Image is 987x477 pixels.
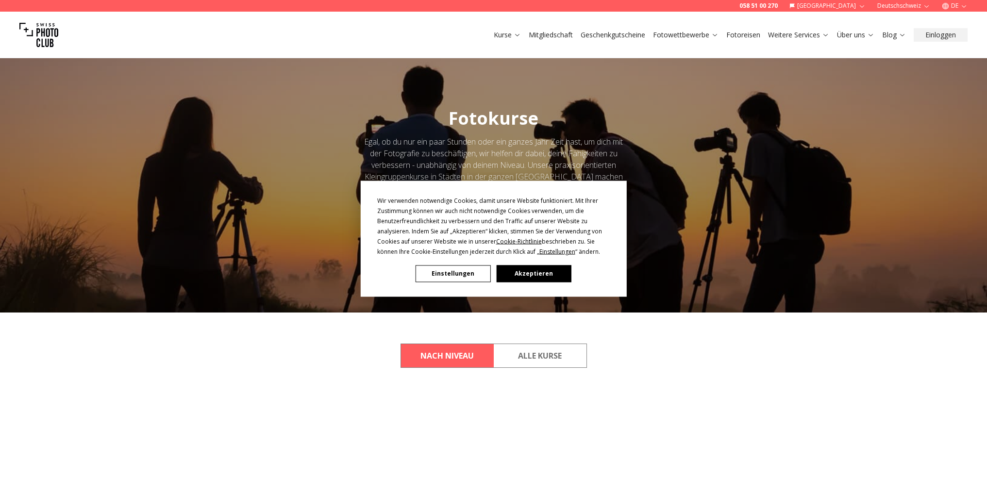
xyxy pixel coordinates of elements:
button: Einstellungen [416,265,490,282]
button: Akzeptieren [496,265,571,282]
div: Wir verwenden notwendige Cookies, damit unsere Website funktioniert. Mit Ihrer Zustimmung können ... [377,195,610,256]
span: Einstellungen [539,247,575,255]
span: Cookie-Richtlinie [496,237,542,245]
div: Cookie Consent Prompt [360,181,626,296]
